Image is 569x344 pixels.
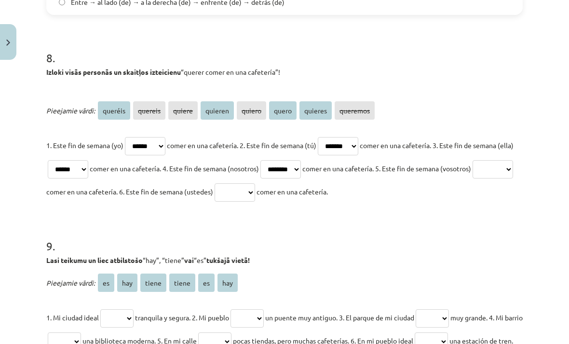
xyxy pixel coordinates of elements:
[117,274,137,292] span: hay
[46,313,99,322] span: 1. Mi ciudad ideal
[237,101,266,120] span: quiero
[168,101,198,120] span: quiere
[201,101,234,120] span: quieren
[206,256,250,264] strong: tukšajā vietā!
[98,101,130,120] span: queréis
[302,164,471,173] span: comer en una cafetería. 5. Este fin de semana (vosotros)
[265,313,414,322] span: un puente muy antiguo. 3. El parque de mi ciudad
[360,141,514,150] span: comer en una cafetería. 3. Este fin de semana (ella)
[169,274,195,292] span: tiene
[98,274,114,292] span: es
[46,68,181,76] strong: Izloki visās personās un skaitļos izteicienu
[46,106,95,115] span: Pieejamie vārdi:
[299,101,332,120] span: quieres
[198,274,215,292] span: es
[184,256,194,264] strong: vai
[167,141,316,150] span: comer en una cafetería. 2. Este fin de semana (tú)
[46,278,95,287] span: Pieejamie vārdi:
[257,187,328,196] span: comer en una cafetería.
[46,255,523,265] p: “hay”, “tiene” “es”
[6,40,10,46] img: icon-close-lesson-0947bae3869378f0d4975bcd49f059093ad1ed9edebbc8119c70593378902aed.svg
[46,141,123,150] span: 1. Este fin de semana (yo)
[133,101,165,120] span: quereis
[46,256,143,264] strong: Lasi teikumu un liec atbilstošo
[335,101,375,120] span: queremos
[46,67,523,77] p: “querer comer en una cafetería”!
[217,274,238,292] span: hay
[269,101,297,120] span: quero
[140,274,166,292] span: tiene
[450,313,523,322] span: muy grande. 4. Mi barrio
[46,222,523,252] h1: 9 .
[46,187,213,196] span: comer en una cafetería. 6. Este fin de semana (ustedes)
[135,313,229,322] span: tranquila y segura. 2. Mi pueblo
[46,34,523,64] h1: 8 .
[90,164,259,173] span: comer en una cafetería. 4. Este fin de semana (nosotros)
